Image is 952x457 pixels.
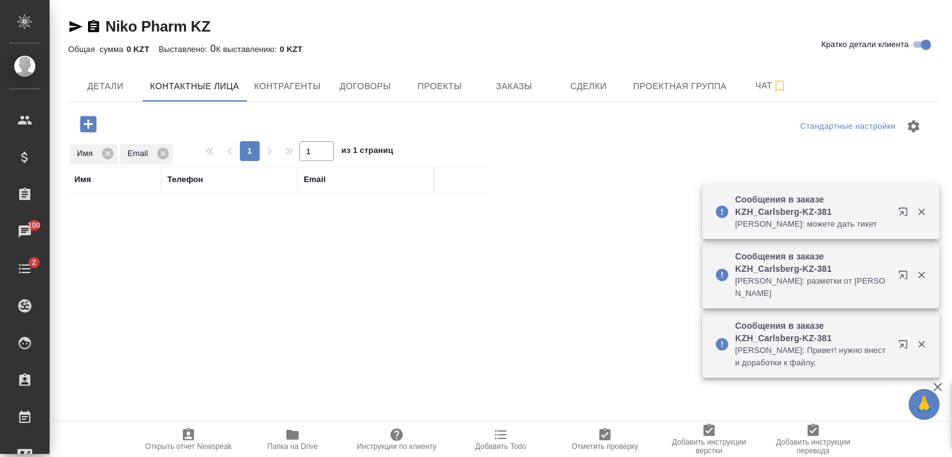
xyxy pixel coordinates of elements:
button: Открыть в новой вкладке [891,199,920,229]
div: Имя [69,144,118,164]
p: Email [128,147,152,160]
a: 2 [3,253,46,284]
span: Добавить Todo [475,442,526,451]
p: Выставлено: [159,45,210,54]
span: Проекты [410,79,469,94]
p: [PERSON_NAME]: можете дать тикет [735,218,890,230]
button: Открыть в новой вкладке [891,263,920,292]
div: Телефон [167,173,203,186]
button: Закрыть [909,269,934,281]
button: Открыть в новой вкладке [891,332,920,362]
p: 0 KZT [280,45,312,54]
span: 100 [20,219,48,232]
p: К выставлению: [216,45,280,54]
p: Сообщения в заказе KZH_Carlsberg-KZ-381 [735,250,890,275]
button: Инструкции по клиенту [345,422,449,457]
div: Email [120,144,173,164]
div: 0 [68,41,938,56]
p: Общая сумма [68,45,126,54]
span: 2 [24,256,43,269]
span: Отметить проверку [571,442,638,451]
svg: Подписаться [772,79,787,94]
a: Niko Pharm KZ [105,18,210,35]
span: Папка на Drive [267,442,318,451]
button: Закрыть [909,206,934,217]
button: Папка на Drive [240,422,345,457]
button: Скопировать ссылку [86,19,101,34]
button: Добавить инструкции верстки [657,422,761,457]
span: Кратко детали клиента [821,38,909,51]
button: Закрыть [909,339,934,350]
span: Настроить таблицу [899,111,928,141]
button: Добавить контактное лицо [71,111,105,137]
button: Открыть отчет Newspeak [136,422,240,457]
span: Контрагенты [254,79,321,94]
p: Сообщения в заказе KZH_Carlsberg-KZ-381 [735,320,890,344]
span: из 1 страниц [342,143,394,161]
span: Добавить инструкции верстки [664,438,754,455]
button: Скопировать ссылку для ЯМессенджера [68,19,83,34]
span: Заказы [484,79,544,94]
span: Открыть отчет Newspeak [145,442,232,451]
span: Сделки [558,79,618,94]
button: Отметить проверку [553,422,657,457]
p: 0 KZT [126,45,159,54]
p: Имя [77,147,97,160]
span: Договоры [335,79,395,94]
span: Проектная группа [633,79,726,94]
p: [PERSON_NAME]: Привет! нужно внести доработки к файлу, [735,344,890,369]
span: Контактные лица [150,79,239,94]
span: Инструкции по клиенту [357,442,437,451]
p: Сообщения в заказе KZH_Carlsberg-KZ-381 [735,193,890,218]
button: Добавить Todo [449,422,553,457]
p: [PERSON_NAME]: разметки от [PERSON_NAME] [735,275,890,300]
span: Детали [76,79,135,94]
span: Чат [741,78,801,94]
div: Имя [74,173,91,186]
div: Email [304,173,325,186]
a: 100 [3,216,46,247]
div: split button [797,117,899,136]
